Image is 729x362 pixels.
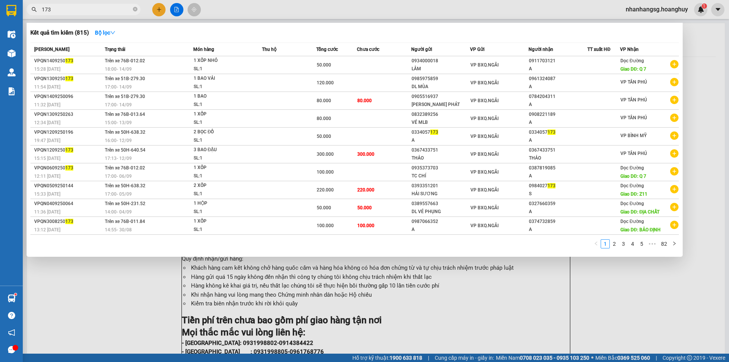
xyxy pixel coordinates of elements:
[412,226,470,234] div: A
[34,182,103,190] div: VPQN0509250144
[105,209,132,215] span: 14:00 - 04/09
[105,94,145,99] span: Trên xe 51B-279.30
[646,239,658,248] span: •••
[34,146,103,154] div: VPQN1209250
[105,174,132,179] span: 17:00 - 06/09
[194,217,251,226] div: 1 XỐP
[587,47,611,52] span: TT xuất HĐ
[470,80,499,85] span: VP BXQ.NGÃI
[412,75,470,83] div: 0985975859
[194,172,251,180] div: SL: 1
[529,47,553,52] span: Người nhận
[670,131,679,140] span: plus-circle
[470,187,499,193] span: VP BXQ.NGÃI
[411,47,432,52] span: Người gửi
[670,221,679,229] span: plus-circle
[105,201,145,206] span: Trên xe 50H-231.52
[412,146,470,154] div: 0367433751
[317,223,334,228] span: 100.000
[65,147,73,153] span: 173
[105,183,145,188] span: Trên xe 50H-638.32
[34,209,60,215] span: 11:36 [DATE]
[470,205,499,210] span: VP BXQ.NGÃI
[412,119,470,126] div: VÉ MLB
[105,120,132,125] span: 15:00 - 13/09
[105,76,145,81] span: Trên xe 51B-279.30
[194,92,251,101] div: 1 BAO
[357,223,374,228] span: 100.000
[194,164,251,172] div: 1 XỐP
[670,96,679,104] span: plus-circle
[133,6,137,13] span: close-circle
[194,83,251,91] div: SL: 1
[620,58,644,63] span: Dọc Đường
[620,219,644,224] span: Dọc Đường
[620,151,647,156] span: VP TÂN PHÚ
[194,146,251,154] div: 3 BAO ĐẬU
[620,165,644,171] span: Dọc Đường
[619,240,628,248] a: 3
[95,30,115,36] strong: Bộ lọc
[619,239,628,248] li: 3
[412,93,470,101] div: 0905516937
[110,30,115,35] span: down
[658,239,670,248] li: 82
[529,93,587,101] div: 0784204311
[670,78,679,86] span: plus-circle
[34,128,103,136] div: VPQN1209250196
[105,102,132,107] span: 17:00 - 14/09
[105,84,132,90] span: 17:00 - 14/09
[8,49,16,57] img: warehouse-icon
[34,102,60,107] span: 11:32 [DATE]
[8,329,15,336] span: notification
[470,116,499,121] span: VP BXQ.NGÃI
[670,239,679,248] li: Next Page
[529,226,587,234] div: A
[529,128,587,136] div: 0334057
[646,239,658,248] li: Next 5 Pages
[620,209,660,215] span: Giao DĐ: ĐỊA CHẤT
[34,84,60,90] span: 11:54 [DATE]
[529,164,587,172] div: 0387819085
[8,87,16,95] img: solution-icon
[470,152,499,157] span: VP BXQ.NGÃI
[8,312,15,319] span: question-circle
[42,5,131,14] input: Tìm tên, số ĐT hoặc mã đơn
[601,240,609,248] a: 1
[317,187,334,193] span: 220.000
[34,75,103,83] div: VPQN1309250
[670,167,679,175] span: plus-circle
[34,93,103,101] div: VPQN1409250096
[194,199,251,208] div: 1 HỘP
[529,83,587,91] div: A
[620,201,644,206] span: Dọc Đường
[670,60,679,68] span: plus-circle
[194,65,251,73] div: SL: 1
[529,190,587,198] div: S
[357,98,372,103] span: 80.000
[412,182,470,190] div: 0393351201
[317,116,331,121] span: 80.000
[529,119,587,126] div: A
[194,57,251,65] div: 1 XỐP NHỎ
[670,239,679,248] button: right
[317,205,331,210] span: 50.000
[412,190,470,198] div: HẢI SƯƠNG
[430,130,438,135] span: 173
[105,130,145,135] span: Trên xe 50H-638.32
[529,57,587,65] div: 0911703121
[65,58,73,63] span: 173
[357,152,374,157] span: 300.000
[32,7,37,12] span: search
[133,7,137,11] span: close-circle
[194,226,251,234] div: SL: 1
[412,200,470,208] div: 0389557663
[470,62,499,68] span: VP BXQ.NGÃI
[262,47,276,52] span: Thu hộ
[620,97,647,103] span: VP TÂN PHÚ
[529,200,587,208] div: 0327660359
[610,239,619,248] li: 2
[548,130,555,135] span: 173
[34,174,60,179] span: 12:11 [DATE]
[357,187,374,193] span: 220.000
